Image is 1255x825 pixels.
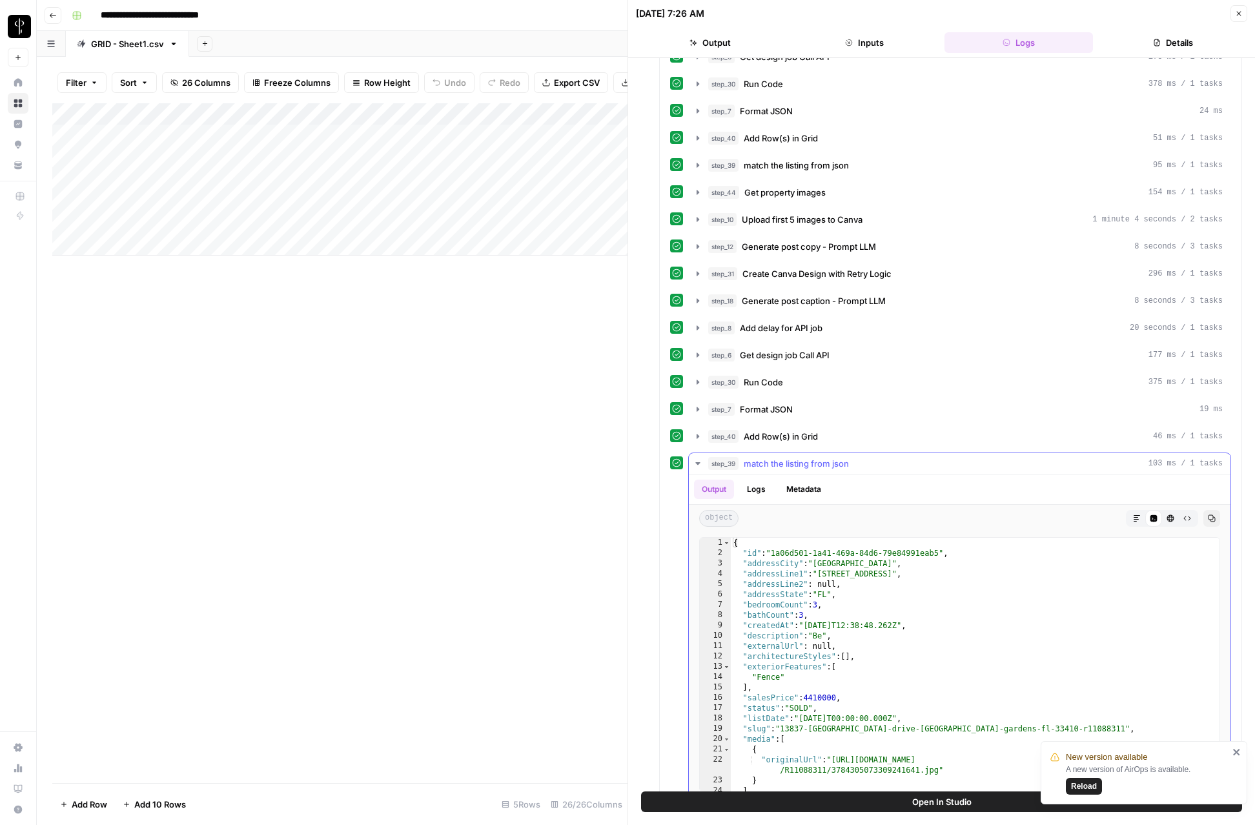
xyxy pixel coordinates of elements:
div: 4 [700,569,731,579]
div: 6 [700,589,731,600]
span: Toggle code folding, rows 20 through 24 [723,734,730,744]
span: Add Row [72,798,107,811]
a: Browse [8,93,28,114]
div: 14 [700,672,731,682]
a: Your Data [8,155,28,176]
button: Metadata [779,480,829,499]
div: 9 [700,620,731,631]
button: 177 ms / 1 tasks [689,345,1230,365]
span: 1 minute 4 seconds / 2 tasks [1092,214,1223,225]
span: Add delay for API job [740,321,822,334]
button: Logs [944,32,1094,53]
span: Create Canva Design with Retry Logic [742,267,892,280]
button: 375 ms / 1 tasks [689,372,1230,392]
span: Freeze Columns [264,76,331,89]
span: match the listing from json [744,159,849,172]
button: Undo [424,72,474,93]
span: Format JSON [740,105,793,117]
button: 1 minute 4 seconds / 2 tasks [689,209,1230,230]
div: 15 [700,682,731,693]
button: Inputs [790,32,939,53]
button: Redo [480,72,529,93]
span: 103 ms / 1 tasks [1148,458,1223,469]
div: 17 [700,703,731,713]
button: 19 ms [689,399,1230,420]
span: step_10 [708,213,737,226]
span: Open In Studio [912,795,972,808]
span: 46 ms / 1 tasks [1153,431,1223,442]
span: Get design job Call API [740,349,830,362]
div: 22 [700,755,731,775]
button: Row Height [344,72,419,93]
span: Filter [66,76,87,89]
span: Sort [120,76,137,89]
span: Add 10 Rows [134,798,186,811]
div: 19 [700,724,731,734]
span: 154 ms / 1 tasks [1148,187,1223,198]
button: 103 ms / 1 tasks [689,453,1230,474]
button: Export CSV [534,72,608,93]
span: 26 Columns [182,76,230,89]
span: 24 ms [1199,105,1223,117]
span: step_8 [708,321,735,334]
span: 8 seconds / 3 tasks [1134,295,1223,307]
div: 8 [700,610,731,620]
button: Workspace: LP Production Workloads [8,10,28,43]
div: 24 [700,786,731,796]
button: 378 ms / 1 tasks [689,74,1230,94]
a: Opportunities [8,134,28,155]
button: Filter [57,72,107,93]
span: Add Row(s) in Grid [744,132,818,145]
button: 24 ms [689,101,1230,121]
span: Reload [1071,780,1097,792]
button: Output [694,480,734,499]
span: 95 ms / 1 tasks [1153,159,1223,171]
span: step_7 [708,403,735,416]
div: 23 [700,775,731,786]
img: LP Production Workloads Logo [8,15,31,38]
span: Redo [500,76,520,89]
span: 19 ms [1199,403,1223,415]
div: 12 [700,651,731,662]
a: Learning Hub [8,779,28,799]
span: Toggle code folding, rows 13 through 15 [723,662,730,672]
span: Run Code [744,77,783,90]
span: step_7 [708,105,735,117]
span: Toggle code folding, rows 1 through 25 [723,538,730,548]
span: Toggle code folding, rows 21 through 23 [723,744,730,755]
div: 5 Rows [496,794,546,815]
div: 13 [700,662,731,672]
span: 375 ms / 1 tasks [1148,376,1223,388]
button: close [1232,747,1241,757]
div: 10 [700,631,731,641]
span: step_31 [708,267,737,280]
div: 2 [700,548,731,558]
span: step_40 [708,430,739,443]
span: 20 seconds / 1 tasks [1130,322,1223,334]
button: 46 ms / 1 tasks [689,426,1230,447]
a: Usage [8,758,28,779]
span: 177 ms / 1 tasks [1148,349,1223,361]
span: Format JSON [740,403,793,416]
a: Home [8,72,28,93]
span: object [699,510,739,527]
span: New version available [1066,751,1147,764]
button: 8 seconds / 3 tasks [689,290,1230,311]
span: step_18 [708,294,737,307]
button: Logs [739,480,773,499]
button: Add 10 Rows [115,794,194,815]
span: step_44 [708,186,739,199]
div: A new version of AirOps is available. [1066,764,1229,795]
button: Freeze Columns [244,72,339,93]
div: 20 [700,734,731,744]
button: 20 seconds / 1 tasks [689,318,1230,338]
span: Export CSV [554,76,600,89]
span: 378 ms / 1 tasks [1148,78,1223,90]
button: 296 ms / 1 tasks [689,263,1230,284]
div: [DATE] 7:26 AM [636,7,704,20]
span: Generate post copy - Prompt LLM [742,240,876,253]
div: GRID - Sheet1.csv [91,37,164,50]
button: Output [636,32,785,53]
span: Row Height [364,76,411,89]
span: step_6 [708,349,735,362]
